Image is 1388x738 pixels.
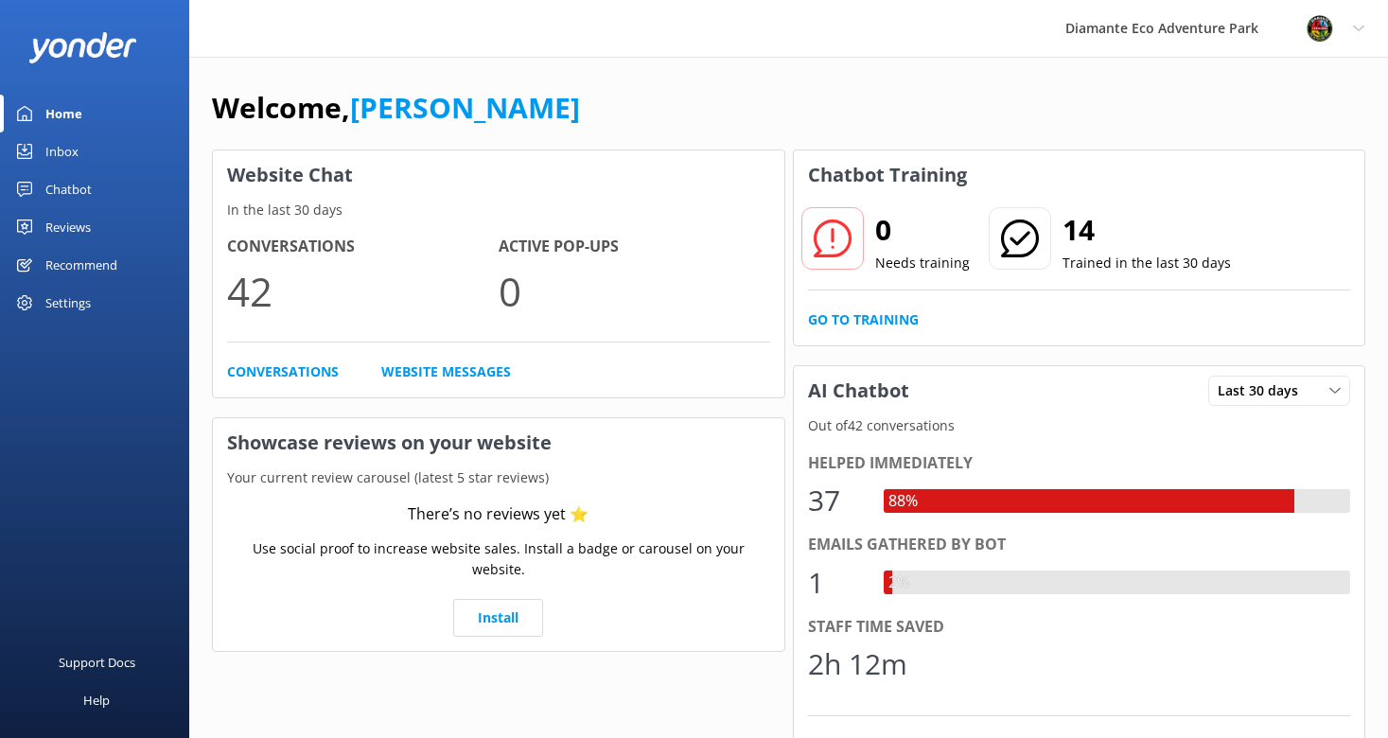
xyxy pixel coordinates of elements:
[213,200,784,220] p: In the last 30 days
[875,207,970,253] h2: 0
[499,259,770,323] p: 0
[45,170,92,208] div: Chatbot
[213,467,784,488] p: Your current review carousel (latest 5 star reviews)
[350,88,580,127] a: [PERSON_NAME]
[45,208,91,246] div: Reviews
[227,259,499,323] p: 42
[213,418,784,467] h3: Showcase reviews on your website
[1306,14,1334,43] img: 831-1756915225.png
[45,132,79,170] div: Inbox
[808,560,865,606] div: 1
[1063,253,1231,273] p: Trained in the last 30 days
[794,150,981,200] h3: Chatbot Training
[1218,380,1309,401] span: Last 30 days
[28,32,137,63] img: yonder-white-logo.png
[1063,207,1231,253] h2: 14
[884,571,914,595] div: 2%
[213,150,784,200] h3: Website Chat
[59,643,135,681] div: Support Docs
[808,309,919,330] a: Go to Training
[808,478,865,523] div: 37
[408,502,589,527] div: There’s no reviews yet ⭐
[808,533,1351,557] div: Emails gathered by bot
[499,235,770,259] h4: Active Pop-ups
[808,615,1351,640] div: Staff time saved
[83,681,110,719] div: Help
[875,253,970,273] p: Needs training
[227,361,339,382] a: Conversations
[884,489,922,514] div: 88%
[808,641,907,687] div: 2h 12m
[808,451,1351,476] div: Helped immediately
[45,246,117,284] div: Recommend
[794,415,1365,436] p: Out of 42 conversations
[227,235,499,259] h4: Conversations
[794,366,923,415] h3: AI Chatbot
[453,599,543,637] a: Install
[45,284,91,322] div: Settings
[45,95,82,132] div: Home
[212,85,580,131] h1: Welcome,
[227,538,770,581] p: Use social proof to increase website sales. Install a badge or carousel on your website.
[381,361,511,382] a: Website Messages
